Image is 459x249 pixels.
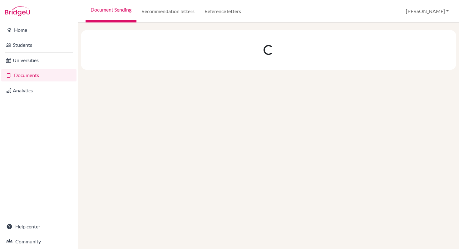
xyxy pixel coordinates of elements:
[5,6,30,16] img: Bridge-U
[1,39,76,51] a: Students
[1,24,76,36] a: Home
[1,84,76,97] a: Analytics
[1,220,76,233] a: Help center
[1,69,76,81] a: Documents
[1,235,76,248] a: Community
[403,5,452,17] button: [PERSON_NAME]
[1,54,76,66] a: Universities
